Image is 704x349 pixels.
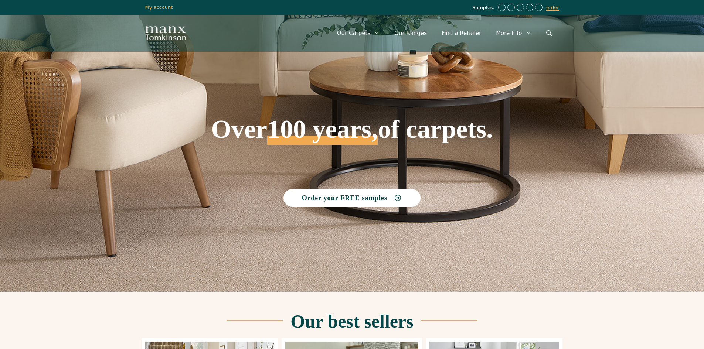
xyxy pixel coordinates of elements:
a: My account [145,4,173,10]
a: Our Ranges [387,22,434,44]
a: Find a Retailer [434,22,489,44]
a: Our Carpets [330,22,387,44]
a: Order your FREE samples [283,189,421,207]
a: order [546,5,559,11]
img: Manx Tomkinson [145,26,186,40]
nav: Primary [330,22,559,44]
h2: Our best sellers [290,312,413,331]
span: Order your FREE samples [302,195,387,201]
h1: Over of carpets. [145,63,559,145]
a: Open Search Bar [539,22,559,44]
span: Samples: [472,5,496,11]
span: 100 years, [267,123,378,145]
a: More Info [489,22,538,44]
